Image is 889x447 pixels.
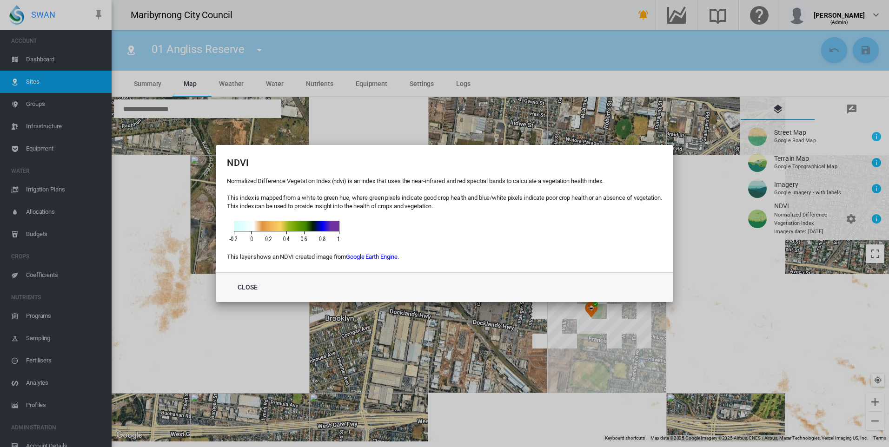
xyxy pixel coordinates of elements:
a: Google Earth Engine. [346,253,399,260]
img: legend_ndvi.png [227,219,342,244]
h2: NDVI [227,156,662,169]
div: Normalized Difference Vegetation Index (ndvi) is an index that uses the near-infrared and red spe... [227,177,662,261]
button: Close [227,279,268,296]
md-dialog: NDVI [216,145,673,302]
